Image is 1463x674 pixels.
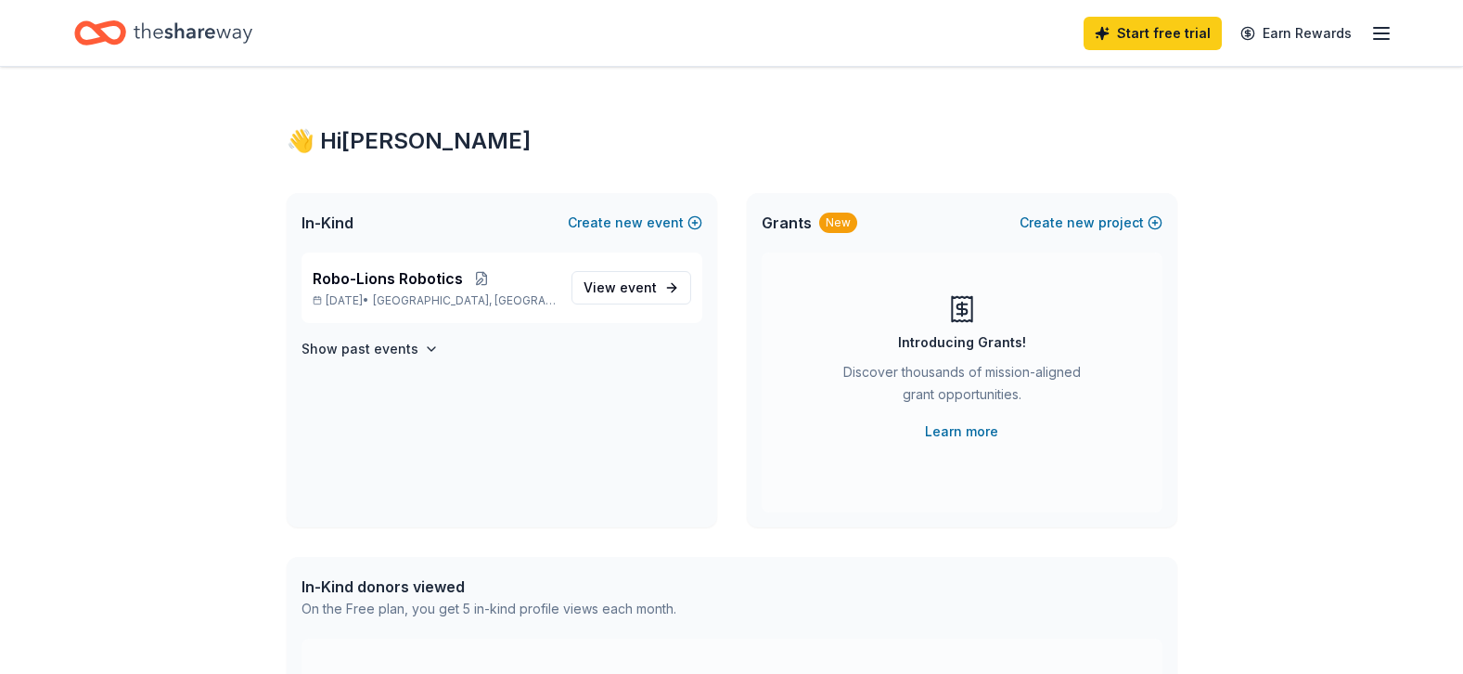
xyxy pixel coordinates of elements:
[819,213,857,233] div: New
[1067,212,1095,234] span: new
[762,212,812,234] span: Grants
[302,598,676,620] div: On the Free plan, you get 5 in-kind profile views each month.
[74,11,252,55] a: Home
[568,212,702,234] button: Createnewevent
[302,338,418,360] h4: Show past events
[313,267,463,290] span: Robo-Lions Robotics
[615,212,643,234] span: new
[925,421,998,443] a: Learn more
[1020,212,1162,234] button: Createnewproject
[836,361,1088,413] div: Discover thousands of mission-aligned grant opportunities.
[571,271,691,305] a: View event
[1229,17,1363,50] a: Earn Rewards
[898,331,1026,354] div: Introducing Grants!
[373,293,556,308] span: [GEOGRAPHIC_DATA], [GEOGRAPHIC_DATA]
[302,338,439,360] button: Show past events
[620,279,657,295] span: event
[287,126,1177,156] div: 👋 Hi [PERSON_NAME]
[584,277,657,299] span: View
[313,293,557,308] p: [DATE] •
[302,212,353,234] span: In-Kind
[302,576,676,598] div: In-Kind donors viewed
[1084,17,1222,50] a: Start free trial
